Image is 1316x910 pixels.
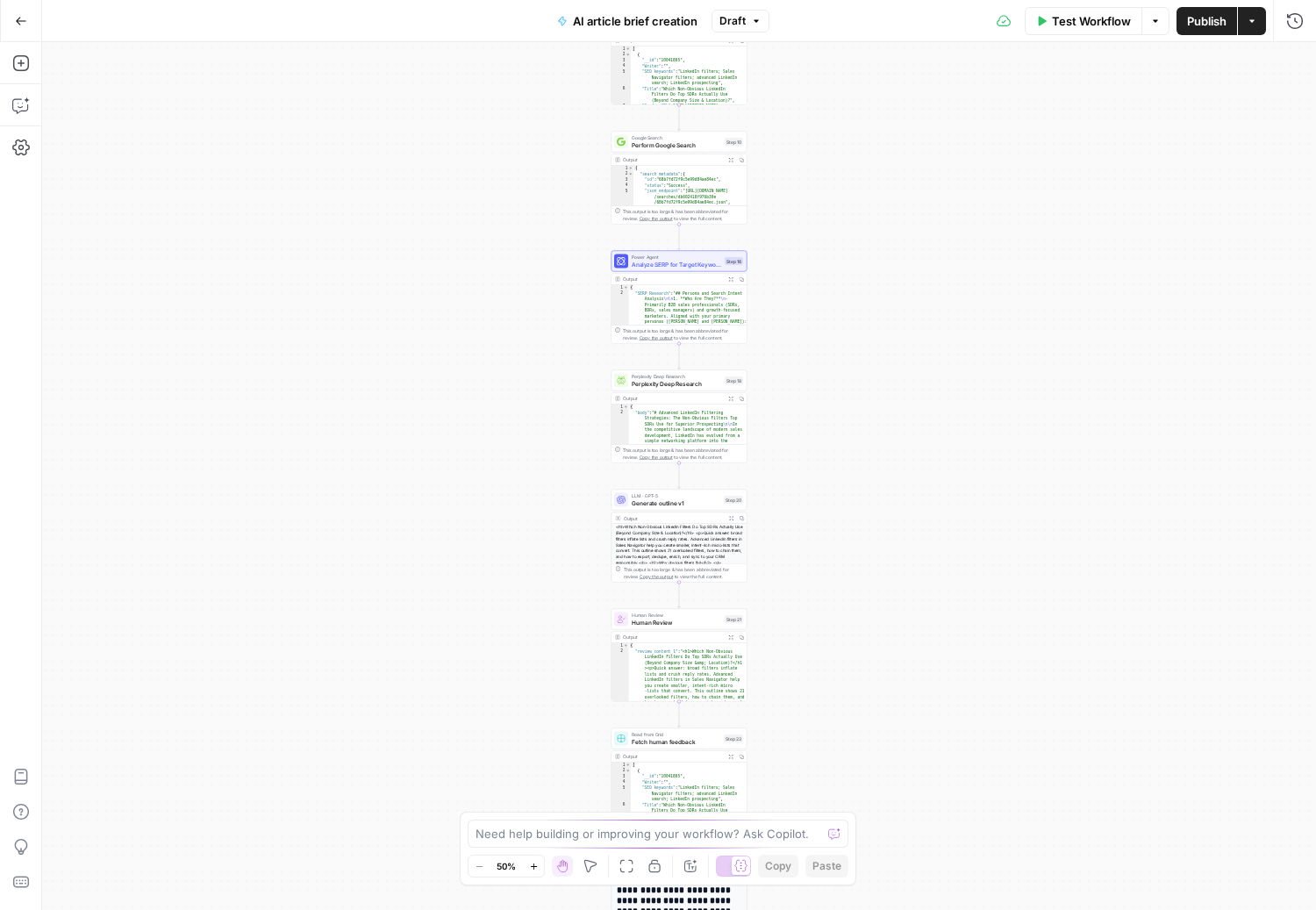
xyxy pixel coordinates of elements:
div: 5 [612,785,631,803]
div: 6 [612,802,631,820]
div: 1 [612,763,631,769]
button: Copy [758,855,798,878]
div: This output is too large & has been abbreviated for review. to view the full content. [623,208,743,222]
div: LLM · GPT-5Generate outline v1Step 20Output<h1>Which Non-Obvious LinkedIn Filters Do Top SDRs Act... [612,490,747,583]
span: Analyze SERP for Target Keyword [632,260,721,269]
span: Human Review [632,618,721,627]
button: Publish [1177,7,1237,35]
button: AI article brief creation [547,7,708,35]
div: Read from GridFetch human feedbackStep 23Output[ { "__id":"10041865", "Writer":"", "SEO keywords"... [612,728,747,821]
span: Read from Grid [632,731,720,738]
div: 5 [612,189,633,206]
span: Toggle code folding, rows 2 through 19 [626,768,631,774]
span: Toggle code folding, rows 1 through 3 [624,405,629,411]
span: Generate outline v1 [632,498,720,507]
div: <h1>Which Non-Obvious LinkedIn Filters Do Top SDRs Actually Use (Beyond Company Size & Location)?... [612,524,747,619]
div: This output is too large & has been abbreviated for review. to view the full content. [623,447,743,461]
div: 1 [612,166,633,172]
div: Output [623,156,723,163]
span: LLM · GPT-5 [632,492,720,499]
div: Human ReviewHuman ReviewStep 21Output{ "review_content_1":"<h1>Which Non-Obvious LinkedIn Filters... [612,609,747,702]
div: 4 [612,183,633,189]
div: Output [623,276,723,283]
div: Output [623,634,723,641]
span: Toggle code folding, rows 1 through 20 [626,763,631,769]
span: Copy the output [640,455,673,460]
div: 3 [612,177,633,183]
div: 3 [612,58,631,64]
span: Paste [812,858,841,874]
span: Copy [765,858,791,874]
div: 5 [612,69,631,87]
div: Step 10 [725,138,743,146]
span: Copy the output [640,216,673,221]
div: 1 [612,405,629,411]
g: Edge from step_19 to step_10 [678,105,681,131]
span: Toggle code folding, rows 1 through 3 [624,285,629,291]
span: Human Review [632,612,721,619]
button: Paste [805,855,848,878]
div: 6 [612,86,631,104]
div: 1 [612,47,631,53]
span: Power Agent [632,254,721,261]
div: Power AgentAnalyze SERP for Target KeywordStep 16Output{ "SERP Research":"## Persona and Search I... [612,251,747,344]
div: 1 [612,643,629,649]
button: Draft [712,10,769,32]
div: 4 [612,779,631,785]
div: 7 [612,104,631,121]
div: Step 18 [725,376,743,384]
button: Test Workflow [1025,7,1141,35]
div: This output is too large & has been abbreviated for review. to view the full content. [623,327,743,341]
div: 2 [612,171,633,177]
div: 2 [612,768,631,774]
div: Step 23 [724,734,743,742]
g: Edge from step_21 to step_23 [678,702,681,727]
span: Test Workflow [1052,12,1131,30]
div: 1 [612,285,629,291]
div: 3 [612,774,631,780]
div: Output [623,395,723,402]
span: Draft [719,13,746,29]
span: Toggle code folding, rows 2 through 19 [626,52,631,58]
div: Step 20 [724,496,743,504]
div: Output [623,753,723,760]
span: 50% [497,859,516,873]
span: Google Search [632,134,721,141]
span: Publish [1187,12,1227,30]
g: Edge from step_16 to step_18 [678,344,681,369]
span: Copy the output [640,335,673,340]
div: Perplexity Deep ResearchPerplexity Deep ResearchStep 18Output{ "body":"# Advanced LinkedIn Filter... [612,370,747,463]
span: Toggle code folding, rows 1 through 20 [626,47,631,53]
span: Perform Google Search [632,140,721,149]
div: Output[ { "__id":"10041865", "Writer":"", "SEO keywords":"LinkedIn filters; Sales Navigator filte... [612,12,747,105]
span: AI article brief creation [573,12,697,30]
div: 4 [612,63,631,69]
div: Step 16 [725,257,743,265]
g: Edge from step_20 to step_21 [678,583,681,608]
g: Edge from step_18 to step_20 [678,463,681,489]
div: 2 [612,52,631,58]
div: Output [623,514,723,521]
div: Step 21 [725,615,743,623]
span: Toggle code folding, rows 2 through 12 [628,171,633,177]
div: Google SearchPerform Google SearchStep 10Output{ "search_metadata":{ "id":"68b7fd72f9c5e99d84ae84... [612,132,747,225]
span: Fetch human feedback [632,737,720,746]
span: Toggle code folding, rows 1 through 3 [624,643,629,649]
g: Edge from step_10 to step_16 [678,225,681,250]
span: Perplexity Deep Research [632,373,721,380]
span: Copy the output [640,574,673,579]
div: This output is too large & has been abbreviated for review. to view the full content. [623,566,743,580]
span: Perplexity Deep Research [632,379,721,388]
span: Toggle code folding, rows 1 through 101 [628,166,633,172]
